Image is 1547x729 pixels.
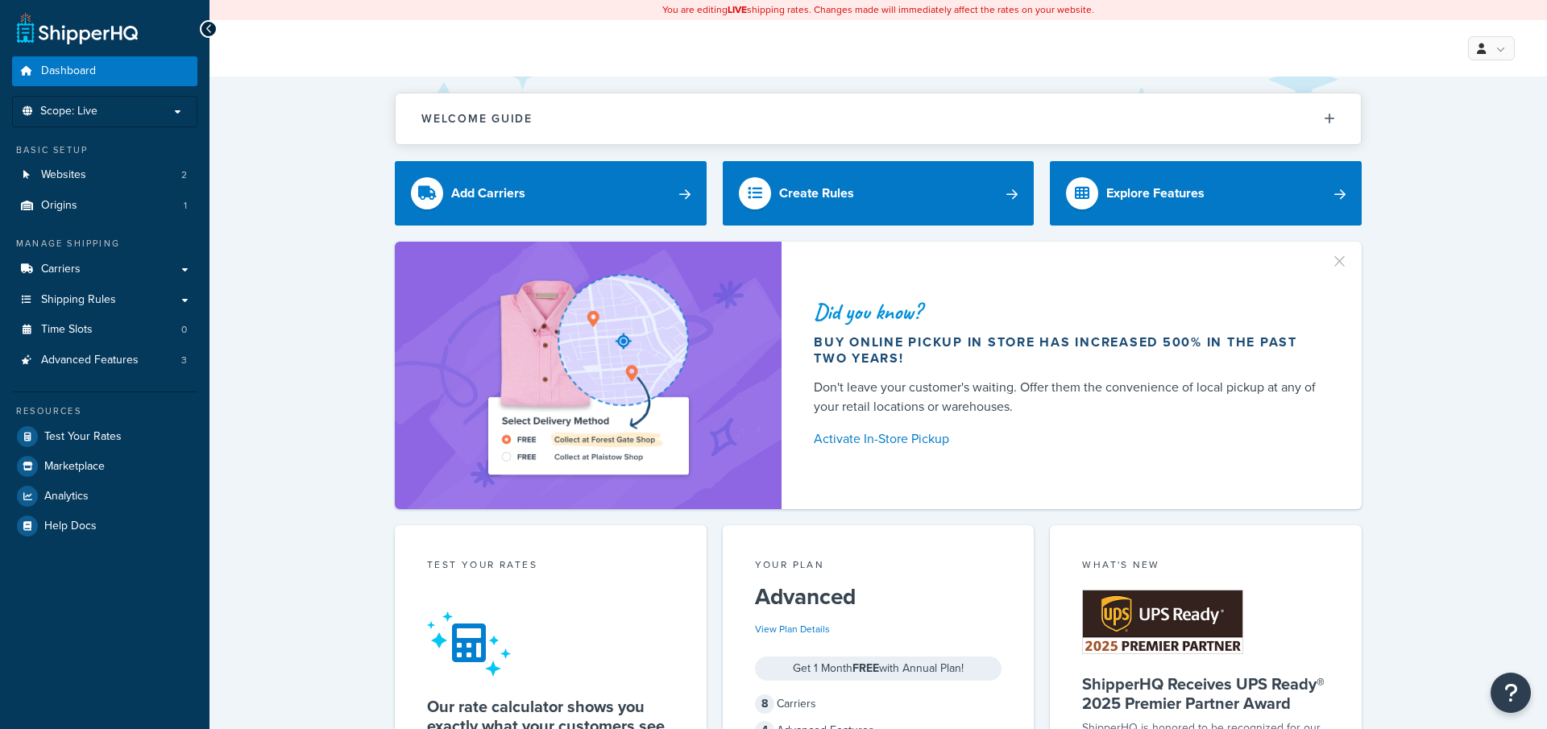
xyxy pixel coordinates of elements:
div: Get 1 Month with Annual Plan! [755,657,1002,681]
span: Time Slots [41,323,93,337]
div: Don't leave your customer's waiting. Offer them the convenience of local pickup at any of your re... [814,378,1323,416]
div: Manage Shipping [12,237,197,251]
strong: FREE [852,660,879,677]
div: Your Plan [755,557,1002,576]
li: Origins [12,191,197,221]
li: Time Slots [12,315,197,345]
span: Dashboard [41,64,96,78]
a: Shipping Rules [12,285,197,315]
h2: Welcome Guide [421,113,533,125]
h5: Advanced [755,584,1002,610]
a: Explore Features [1050,161,1362,226]
li: Websites [12,160,197,190]
a: Websites2 [12,160,197,190]
a: Time Slots0 [12,315,197,345]
span: Test Your Rates [44,430,122,444]
div: Resources [12,404,197,418]
img: ad-shirt-map-b0359fc47e01cab431d101c4b569394f6a03f54285957d908178d52f29eb9668.png [442,266,734,485]
a: Test Your Rates [12,422,197,451]
span: 8 [755,694,774,714]
div: Did you know? [814,300,1323,323]
div: Explore Features [1106,182,1205,205]
span: 1 [184,199,187,213]
li: Advanced Features [12,346,197,375]
span: Analytics [44,490,89,503]
div: Basic Setup [12,143,197,157]
a: Advanced Features3 [12,346,197,375]
a: Dashboard [12,56,197,86]
div: Create Rules [779,182,854,205]
span: 2 [181,168,187,182]
span: 3 [181,354,187,367]
span: Origins [41,199,77,213]
div: Test your rates [427,557,674,576]
a: Origins1 [12,191,197,221]
a: Analytics [12,482,197,511]
span: Carriers [41,263,81,276]
a: Help Docs [12,512,197,541]
div: What's New [1082,557,1329,576]
button: Open Resource Center [1491,673,1531,713]
a: Add Carriers [395,161,707,226]
span: 0 [181,323,187,337]
div: Carriers [755,693,1002,715]
span: Help Docs [44,520,97,533]
h5: ShipperHQ Receives UPS Ready® 2025 Premier Partner Award [1082,674,1329,713]
div: Buy online pickup in store has increased 500% in the past two years! [814,334,1323,367]
span: Advanced Features [41,354,139,367]
button: Welcome Guide [396,93,1361,144]
a: View Plan Details [755,622,830,636]
span: Shipping Rules [41,293,116,307]
a: Activate In-Store Pickup [814,428,1323,450]
span: Marketplace [44,460,105,474]
div: Add Carriers [451,182,525,205]
a: Carriers [12,255,197,284]
span: Scope: Live [40,105,97,118]
span: Websites [41,168,86,182]
a: Marketplace [12,452,197,481]
b: LIVE [728,2,747,17]
a: Create Rules [723,161,1035,226]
